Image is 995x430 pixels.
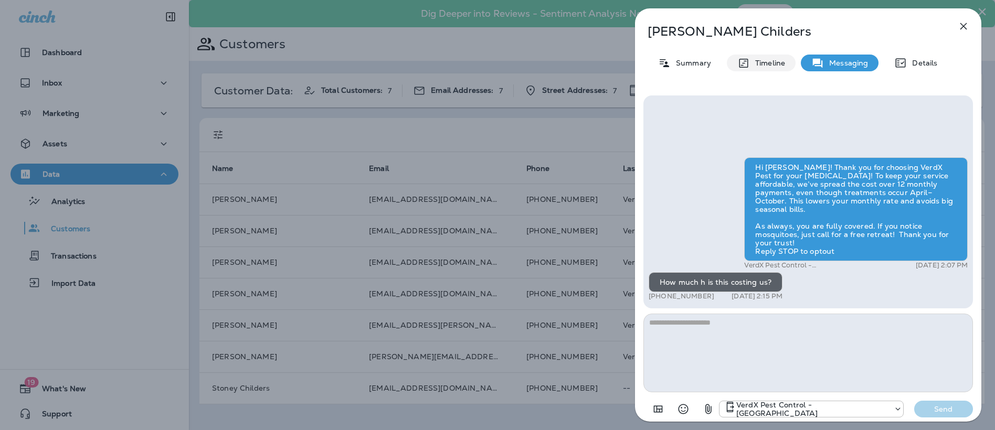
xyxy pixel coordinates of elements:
[673,399,694,420] button: Select an emoji
[732,292,782,300] p: [DATE] 2:15 PM
[649,272,782,292] div: How much h is this costing us?
[744,157,968,261] div: Hi [PERSON_NAME]! Thank you for choosing VerdX Pest for your [MEDICAL_DATA]! To keep your service...
[648,24,934,39] p: [PERSON_NAME] Childers
[907,59,937,67] p: Details
[744,261,878,270] p: VerdX Pest Control - [GEOGRAPHIC_DATA]
[648,399,669,420] button: Add in a premade template
[649,292,714,300] p: [PHONE_NUMBER]
[736,401,888,417] p: VerdX Pest Control - [GEOGRAPHIC_DATA]
[671,59,711,67] p: Summary
[916,261,968,270] p: [DATE] 2:07 PM
[750,59,785,67] p: Timeline
[719,401,903,417] div: +1 (770) 758-7657
[824,59,868,67] p: Messaging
